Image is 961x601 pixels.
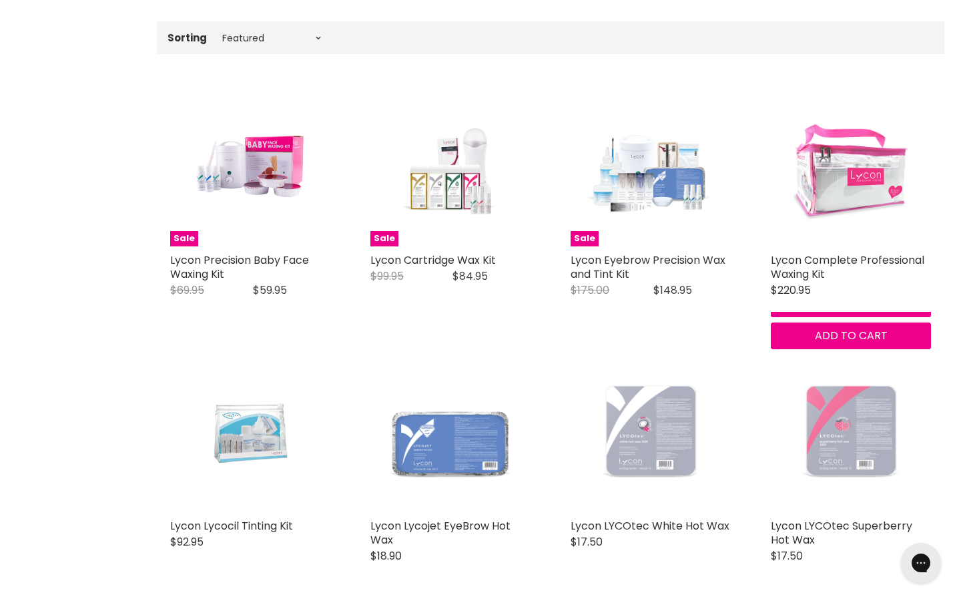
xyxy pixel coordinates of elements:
[370,86,531,246] a: Lycon Cartridge Wax Kit Lycon Cartridge Wax Kit Sale
[653,282,692,298] span: $148.95
[771,86,931,246] img: Lycon Complete Professional Waxing Kit
[571,352,731,512] img: Lycon LYCOtec White Hot Wax
[170,282,204,298] span: $69.95
[170,86,330,246] a: Lycon Precion Baby Face Waxing Kit Sale
[771,548,803,564] span: $17.50
[571,252,725,282] a: Lycon Eyebrow Precision Wax and Tint Kit
[894,538,948,588] iframe: Gorgias live chat messenger
[170,231,198,246] span: Sale
[168,32,207,43] label: Sorting
[170,352,330,512] a: Lycon Lycocil Tinting Kit
[571,534,603,550] span: $17.50
[452,268,488,284] span: $84.95
[197,86,304,246] img: Lycon Precion Baby Face Waxing Kit
[771,518,912,548] a: Lycon LYCOtec Superberry Hot Wax
[771,323,931,349] button: Add to cart
[771,352,931,512] img: Lycon LYCOtec Superberry Hot Wax
[370,548,402,564] span: $18.90
[571,282,609,298] span: $175.00
[771,252,924,282] a: Lycon Complete Professional Waxing Kit
[370,252,496,268] a: Lycon Cartridge Wax Kit
[771,282,811,298] span: $220.95
[170,518,293,534] a: Lycon Lycocil Tinting Kit
[370,518,511,548] a: Lycon Lycojet EyeBrow Hot Wax
[571,86,731,246] a: Lycon Eyebrow Precision Wax and Tint Kit Lycon Eyebrow Precision Wax and Tint Kit Sale
[370,86,531,246] img: Lycon Cartridge Wax Kit
[170,534,204,550] span: $92.95
[571,518,729,534] a: Lycon LYCOtec White Hot Wax
[370,231,398,246] span: Sale
[571,231,599,246] span: Sale
[771,86,931,246] a: Lycon Complete Professional Waxing Kit Lycon Complete Professional Waxing Kit
[370,268,404,284] span: $99.95
[370,352,531,512] img: Lycon Lycojet EyeBrow Hot Wax
[170,252,309,282] a: Lycon Precision Baby Face Waxing Kit
[815,328,888,343] span: Add to cart
[197,352,304,512] img: Lycon Lycocil Tinting Kit
[253,282,287,298] span: $59.95
[571,86,731,246] img: Lycon Eyebrow Precision Wax and Tint Kit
